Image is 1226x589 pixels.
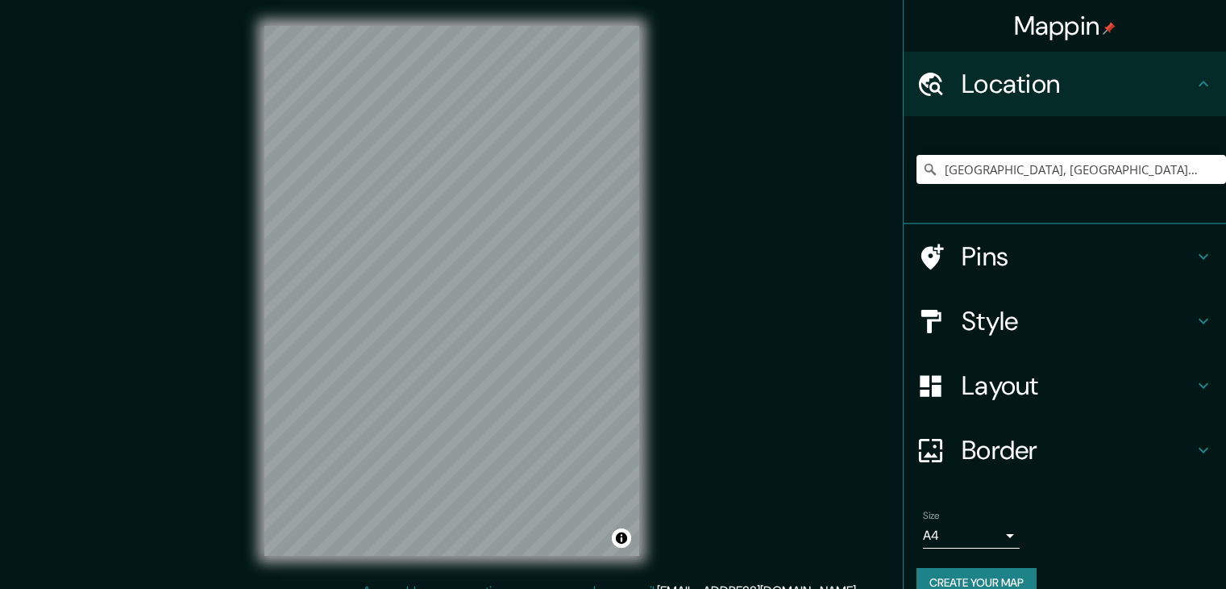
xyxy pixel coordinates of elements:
[264,26,639,556] canvas: Map
[962,68,1194,100] h4: Location
[904,289,1226,353] div: Style
[1014,10,1116,42] h4: Mappin
[904,418,1226,482] div: Border
[916,155,1226,184] input: Pick your city or area
[962,240,1194,273] h4: Pins
[962,305,1194,337] h4: Style
[904,224,1226,289] div: Pins
[1103,22,1116,35] img: pin-icon.png
[923,523,1020,549] div: A4
[904,353,1226,418] div: Layout
[962,434,1194,466] h4: Border
[923,509,940,523] label: Size
[904,52,1226,116] div: Location
[612,528,631,548] button: Toggle attribution
[962,370,1194,402] h4: Layout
